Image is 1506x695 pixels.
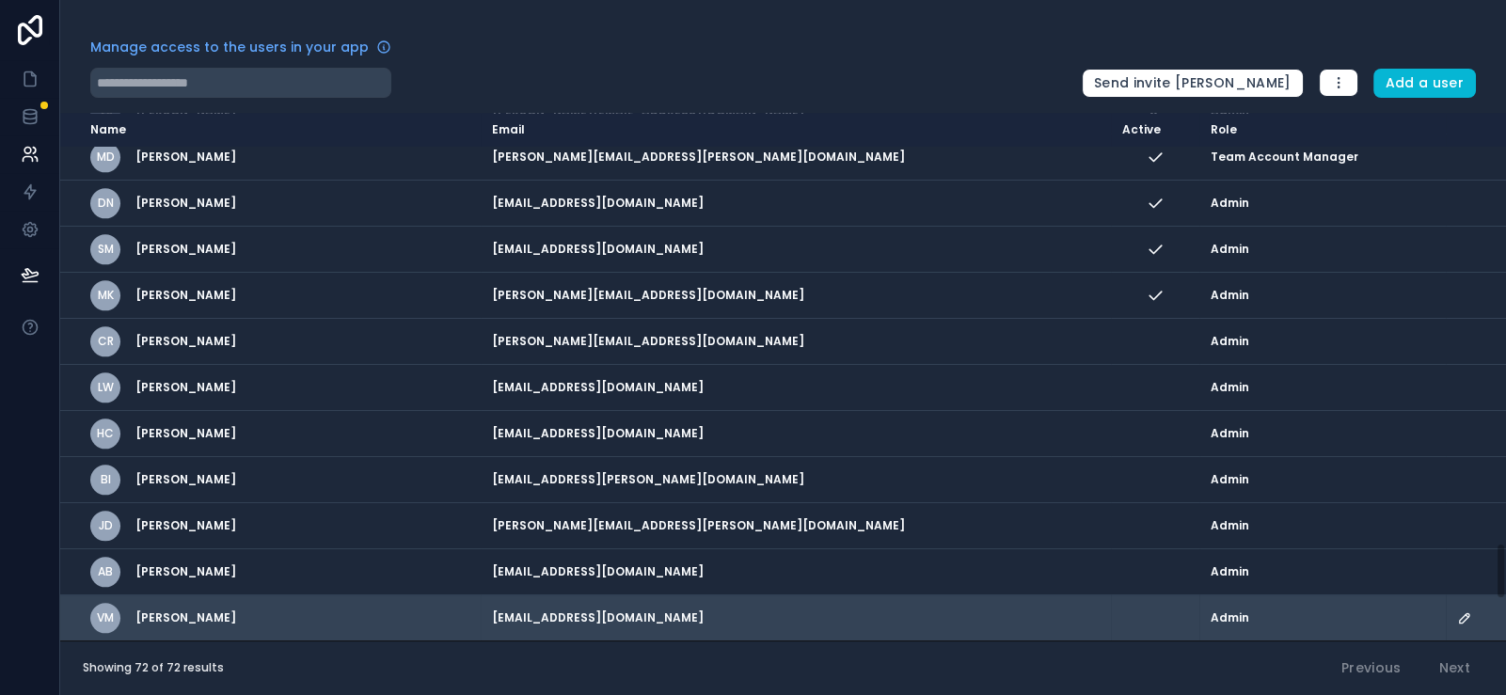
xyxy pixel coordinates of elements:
[481,411,1111,457] td: [EMAIL_ADDRESS][DOMAIN_NAME]
[135,518,236,533] span: [PERSON_NAME]
[1211,564,1249,579] span: Admin
[1211,426,1249,441] span: Admin
[98,196,114,211] span: DN
[135,380,236,395] span: [PERSON_NAME]
[99,518,113,533] span: JD
[60,113,481,148] th: Name
[135,472,236,487] span: [PERSON_NAME]
[90,38,369,56] span: Manage access to the users in your app
[97,150,115,165] span: MD
[481,273,1111,319] td: [PERSON_NAME][EMAIL_ADDRESS][DOMAIN_NAME]
[1199,113,1446,148] th: Role
[481,503,1111,549] td: [PERSON_NAME][EMAIL_ADDRESS][PERSON_NAME][DOMAIN_NAME]
[135,196,236,211] span: [PERSON_NAME]
[1211,610,1249,625] span: Admin
[97,610,114,625] span: VM
[481,181,1111,227] td: [EMAIL_ADDRESS][DOMAIN_NAME]
[1211,196,1249,211] span: Admin
[481,134,1111,181] td: [PERSON_NAME][EMAIL_ADDRESS][PERSON_NAME][DOMAIN_NAME]
[98,334,114,349] span: CR
[97,426,114,441] span: HC
[1082,69,1304,99] button: Send invite [PERSON_NAME]
[98,564,113,579] span: AB
[1211,242,1249,257] span: Admin
[481,113,1111,148] th: Email
[101,472,111,487] span: BI
[90,38,391,56] a: Manage access to the users in your app
[135,288,236,303] span: [PERSON_NAME]
[1211,472,1249,487] span: Admin
[481,595,1111,641] td: [EMAIL_ADDRESS][DOMAIN_NAME]
[135,334,236,349] span: [PERSON_NAME]
[135,426,236,441] span: [PERSON_NAME]
[481,457,1111,503] td: [EMAIL_ADDRESS][PERSON_NAME][DOMAIN_NAME]
[481,227,1111,273] td: [EMAIL_ADDRESS][DOMAIN_NAME]
[98,288,114,303] span: MK
[481,319,1111,365] td: [PERSON_NAME][EMAIL_ADDRESS][DOMAIN_NAME]
[98,242,114,257] span: SM
[1211,150,1358,165] span: Team Account Manager
[1211,334,1249,349] span: Admin
[98,380,114,395] span: LW
[481,549,1111,595] td: [EMAIL_ADDRESS][DOMAIN_NAME]
[1211,518,1249,533] span: Admin
[135,150,236,165] span: [PERSON_NAME]
[1211,380,1249,395] span: Admin
[60,113,1506,640] div: scrollable content
[135,610,236,625] span: [PERSON_NAME]
[83,660,224,675] span: Showing 72 of 72 results
[1211,288,1249,303] span: Admin
[135,242,236,257] span: [PERSON_NAME]
[135,564,236,579] span: [PERSON_NAME]
[481,365,1111,411] td: [EMAIL_ADDRESS][DOMAIN_NAME]
[1111,113,1199,148] th: Active
[1373,69,1477,99] button: Add a user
